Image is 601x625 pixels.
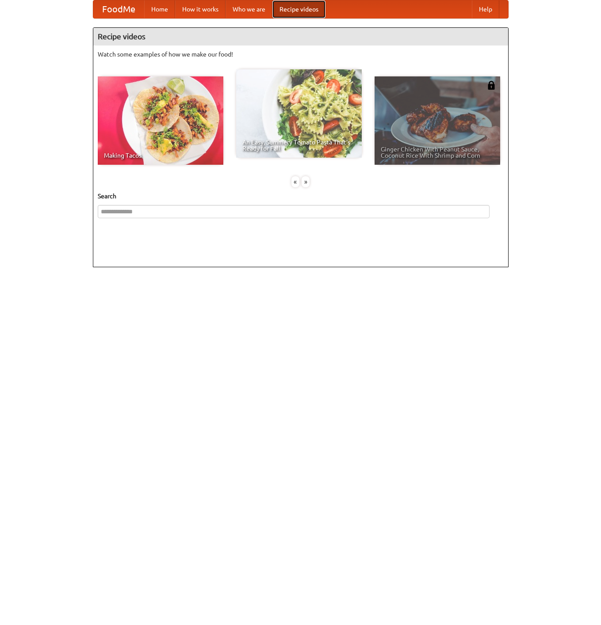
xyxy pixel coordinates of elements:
a: Recipe videos [272,0,325,18]
a: An Easy, Summery Tomato Pasta That's Ready for Fall [236,69,362,158]
h4: Recipe videos [93,28,508,45]
p: Watch some examples of how we make our food! [98,50,504,59]
span: An Easy, Summery Tomato Pasta That's Ready for Fall [242,139,356,152]
div: » [302,176,310,187]
a: How it works [175,0,226,18]
span: Making Tacos [104,152,217,159]
div: « [291,176,299,187]
a: Making Tacos [98,76,223,165]
a: Who we are [226,0,272,18]
img: 483408.png [487,81,496,90]
a: FoodMe [93,0,144,18]
a: Help [472,0,499,18]
h5: Search [98,192,504,201]
a: Home [144,0,175,18]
